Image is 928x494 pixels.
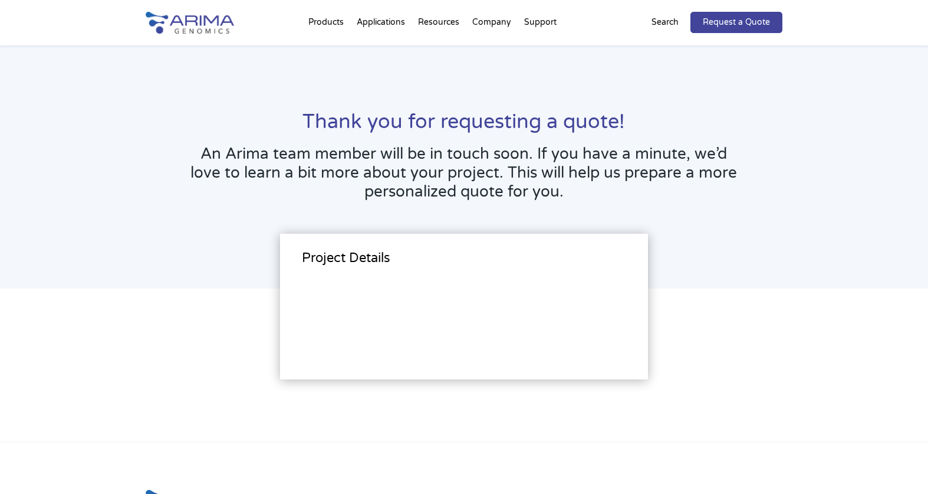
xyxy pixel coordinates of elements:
span: Project Details [302,250,390,266]
h3: An Arima team member will be in touch soon. If you have a minute, we’d love to learn a bit more a... [186,145,742,210]
iframe: Form 1 [302,276,626,365]
a: Request a Quote [690,12,782,33]
h1: Thank you for requesting a quote! [186,109,742,145]
p: Search [651,15,679,30]
img: Arima-Genomics-logo [146,12,234,34]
